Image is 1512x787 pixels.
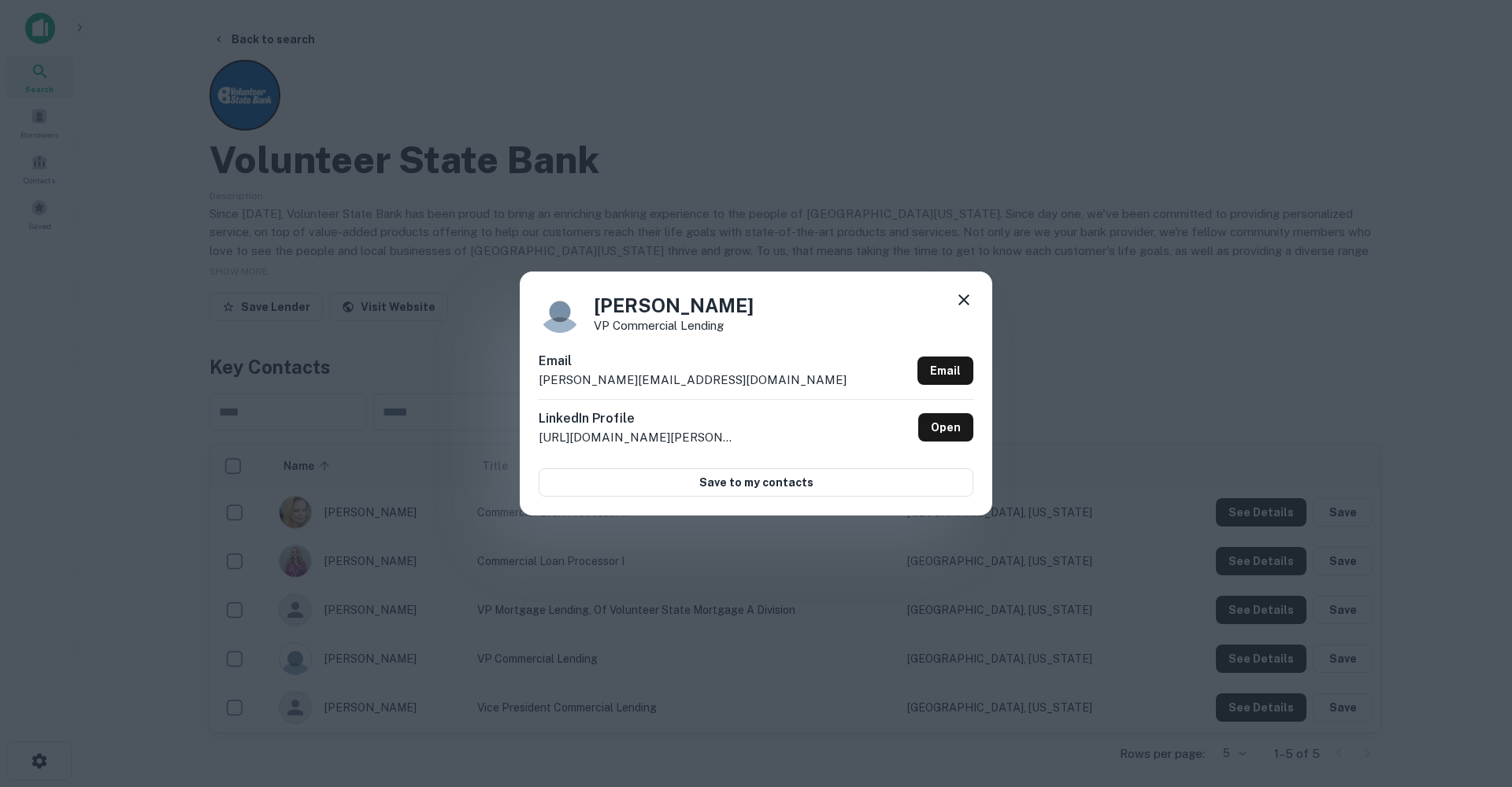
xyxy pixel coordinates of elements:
[539,428,736,447] p: [URL][DOMAIN_NAME][PERSON_NAME]
[594,291,754,320] h4: [PERSON_NAME]
[539,290,581,333] img: 9c8pery4andzj6ohjkjp54ma2
[917,357,973,385] a: Email
[539,409,736,428] h6: LinkedIn Profile
[539,468,973,497] button: Save to my contacts
[539,371,847,390] p: [PERSON_NAME][EMAIL_ADDRESS][DOMAIN_NAME]
[594,320,754,331] p: VP Commercial Lending
[918,413,973,442] a: Open
[539,352,847,371] h6: Email
[1433,661,1512,737] iframe: Chat Widget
